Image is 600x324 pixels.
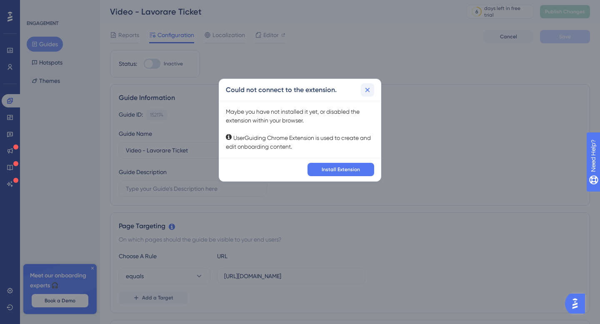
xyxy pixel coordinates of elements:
[226,107,374,151] div: Maybe you have not installed it yet, or disabled the extension within your browser. UserGuiding C...
[226,85,337,95] h2: Could not connect to the extension.
[322,166,360,173] span: Install Extension
[20,2,52,12] span: Need Help?
[565,291,590,316] iframe: UserGuiding AI Assistant Launcher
